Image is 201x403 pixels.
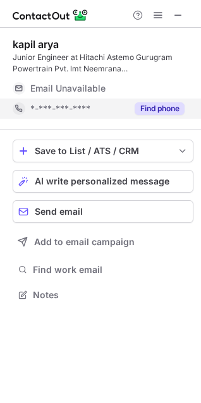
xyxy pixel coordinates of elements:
button: Notes [13,286,193,304]
span: Email Unavailable [30,83,106,94]
button: Find work email [13,261,193,279]
button: save-profile-one-click [13,140,193,162]
button: Reveal Button [135,102,185,115]
span: Send email [35,207,83,217]
div: Save to List / ATS / CRM [35,146,171,156]
img: ContactOut v5.3.10 [13,8,88,23]
button: Send email [13,200,193,223]
span: Find work email [33,264,188,275]
div: kapil arya [13,38,59,51]
button: Add to email campaign [13,231,193,253]
span: AI write personalized message [35,176,169,186]
button: AI write personalized message [13,170,193,193]
div: Junior Engineer at Hitachi Astemo Gurugram Powertrain Pvt. lmt Neemrana [GEOGRAPHIC_DATA] [13,52,193,75]
span: Add to email campaign [34,237,135,247]
span: Notes [33,289,188,301]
